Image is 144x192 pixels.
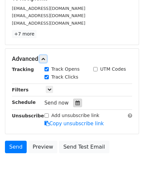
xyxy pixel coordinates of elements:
[59,141,109,153] a: Send Test Email
[12,13,85,18] small: [EMAIL_ADDRESS][DOMAIN_NAME]
[12,30,37,38] a: +7 more
[12,100,36,105] strong: Schedule
[51,74,78,81] label: Track Clicks
[51,112,100,119] label: Add unsubscribe link
[100,66,126,73] label: UTM Codes
[12,21,85,26] small: [EMAIL_ADDRESS][DOMAIN_NAME]
[51,66,80,73] label: Track Opens
[12,55,132,62] h5: Advanced
[12,6,85,11] small: [EMAIL_ADDRESS][DOMAIN_NAME]
[5,141,27,153] a: Send
[44,121,104,127] a: Copy unsubscribe link
[28,141,57,153] a: Preview
[12,67,34,72] strong: Tracking
[12,87,29,92] strong: Filters
[12,113,44,118] strong: Unsubscribe
[44,100,69,106] span: Send now
[111,160,144,192] iframe: Chat Widget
